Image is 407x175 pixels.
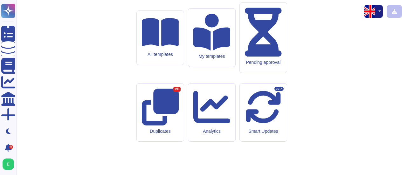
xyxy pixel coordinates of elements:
[142,52,179,57] div: All templates
[3,158,14,170] img: user
[193,54,230,59] div: My templates
[245,129,282,134] div: Smart Updates
[9,145,13,149] div: 9
[274,87,284,91] div: BETA
[364,5,377,18] img: en
[142,129,179,134] div: Duplicates
[245,60,282,65] div: Pending approval
[173,87,181,92] div: 191
[1,157,18,171] button: user
[193,129,230,134] div: Analytics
